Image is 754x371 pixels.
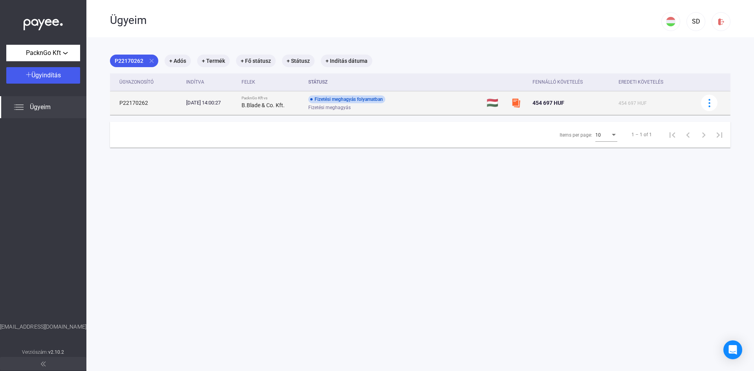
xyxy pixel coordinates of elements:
[664,127,680,143] button: First page
[483,91,508,115] td: 🇭🇺
[701,95,717,111] button: more-blue
[110,14,661,27] div: Ügyeim
[619,77,691,87] div: Eredeti követelés
[705,99,714,107] img: more-blue
[282,55,315,67] mat-chip: + Státusz
[308,95,385,103] div: Fizetési meghagyás folyamatban
[148,57,155,64] mat-icon: close
[186,77,235,87] div: Indítva
[686,12,705,31] button: SD
[308,103,351,112] span: Fizetési meghagyás
[26,48,61,58] span: PacknGo Kft
[696,127,712,143] button: Next page
[119,77,154,87] div: Ügyazonosító
[305,73,483,91] th: Státusz
[242,77,255,87] div: Felek
[666,17,675,26] img: HU
[712,12,730,31] button: logout-red
[242,96,302,101] div: PacknGo Kft vs
[560,130,592,140] div: Items per page:
[595,130,617,139] mat-select: Items per page:
[186,77,204,87] div: Indítva
[242,102,285,108] strong: B.Blade & Co. Kft.
[41,362,46,366] img: arrow-double-left-grey.svg
[6,45,80,61] button: PacknGo Kft
[689,17,703,26] div: SD
[197,55,230,67] mat-chip: + Termék
[6,67,80,84] button: Ügyindítás
[619,77,663,87] div: Eredeti követelés
[242,77,302,87] div: Felek
[680,127,696,143] button: Previous page
[533,77,613,87] div: Fennálló követelés
[712,127,727,143] button: Last page
[24,15,63,31] img: white-payee-white-dot.svg
[236,55,276,67] mat-chip: + Fő státusz
[321,55,372,67] mat-chip: + Indítás dátuma
[110,91,183,115] td: P22170262
[533,100,564,106] span: 454 697 HUF
[110,55,158,67] mat-chip: P22170262
[30,102,51,112] span: Ügyeim
[26,72,31,77] img: plus-white.svg
[186,99,235,107] div: [DATE] 14:00:27
[661,12,680,31] button: HU
[31,71,61,79] span: Ügyindítás
[14,102,24,112] img: list.svg
[595,132,601,138] span: 10
[119,77,180,87] div: Ügyazonosító
[631,130,652,139] div: 1 – 1 of 1
[533,77,583,87] div: Fennálló követelés
[723,340,742,359] div: Open Intercom Messenger
[619,101,647,106] span: 454 697 HUF
[717,18,725,26] img: logout-red
[48,349,64,355] strong: v2.10.2
[165,55,191,67] mat-chip: + Adós
[511,98,521,108] img: szamlazzhu-mini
